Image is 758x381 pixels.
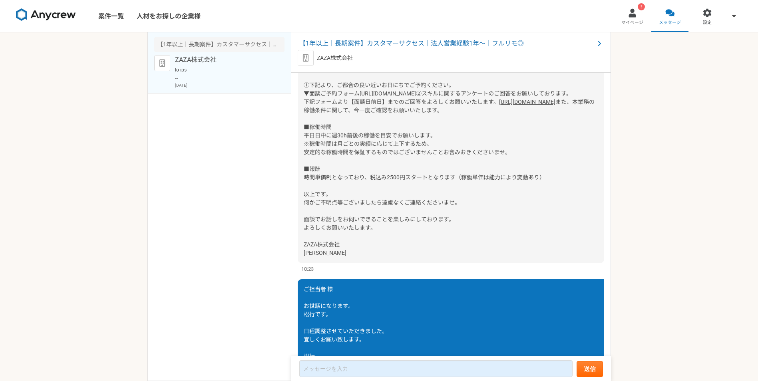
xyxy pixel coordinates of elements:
[638,3,645,10] div: !
[304,286,388,359] span: ご担当者 様 お世話になります。 松行です。 日程調整させていただきました。 宜しくお願い致します。 松行
[621,20,643,26] span: マイページ
[499,99,555,105] a: [URL][DOMAIN_NAME]
[298,50,314,66] img: default_org_logo-42cde973f59100197ec2c8e796e4974ac8490bb5b08a0eb061ff975e4574aa76.png
[175,66,274,81] p: lo ips dolorsitame。 CONSecteturadipis。 elitseddoeiusmo、temporinci。 utlaboreetdolorem。 === al：4621...
[154,55,170,71] img: default_org_logo-42cde973f59100197ec2c8e796e4974ac8490bb5b08a0eb061ff975e4574aa76.png
[301,265,314,273] span: 10:23
[304,99,595,256] span: また、本業務の稼働条件に関して、今一度ご確認をお願いいたします。 ■稼働時間 平日日中に週30h前後の稼働を目安でお願いします。 ※稼働時間は月ごとの実績に応じて上下するため、 安定的な稼働時間...
[360,90,416,97] a: [URL][DOMAIN_NAME]
[659,20,681,26] span: メッセージ
[577,361,603,377] button: 送信
[299,39,595,48] span: 【1年以上｜長期案件】カスタマーサクセス｜法人営業経験1年〜｜フルリモ◎
[304,90,572,105] span: ②スキルに関するアンケートのご回答をお願いしております。 下記フォームより【面談日前日】までのご回答をよろしくお願いいたします。
[154,37,284,52] div: 【1年以上｜長期案件】カスタマーサクセス｜法人営業経験1年〜｜フルリモ◎
[317,54,353,62] p: ZAZA株式会社
[175,55,274,65] p: ZAZA株式会社
[175,82,284,88] p: [DATE]
[16,8,76,21] img: 8DqYSo04kwAAAAASUVORK5CYII=
[703,20,712,26] span: 設定
[304,6,555,97] span: [PERSON_NAME][PERSON_NAME] お世話になっております。 ZAZA株式会社の[PERSON_NAME]と申します。 この度は、弊社のカスタマーサクセスのポジションをご検討い...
